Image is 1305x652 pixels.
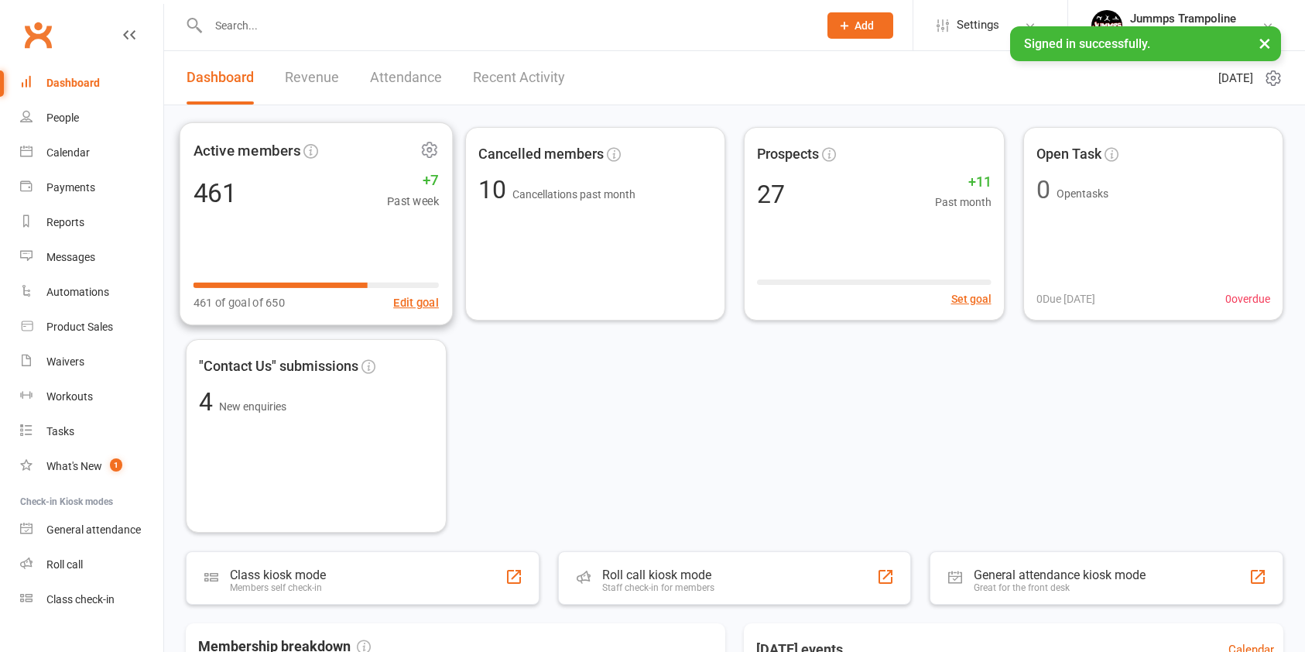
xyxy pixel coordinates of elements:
[512,188,635,201] span: Cancellations past month
[20,136,163,170] a: Calendar
[110,458,122,472] span: 1
[20,513,163,547] a: General attendance kiosk mode
[1130,12,1262,26] div: Jummps Trampoline
[935,171,992,194] span: +11
[951,290,992,307] button: Set goal
[46,321,113,333] div: Product Sales
[1024,36,1150,51] span: Signed in successfully.
[46,460,102,472] div: What's New
[19,15,57,54] a: Clubworx
[935,194,992,211] span: Past month
[602,568,714,582] div: Roll call kiosk mode
[20,582,163,617] a: Class kiosk mode
[194,293,286,311] span: 461 of goal of 650
[194,139,300,162] span: Active members
[199,355,358,378] span: "Contact Us" submissions
[974,568,1146,582] div: General attendance kiosk mode
[1130,26,1262,39] div: Jummps Parkwood Pty Ltd
[478,143,604,166] span: Cancelled members
[20,101,163,136] a: People
[204,15,807,36] input: Search...
[757,182,785,207] div: 27
[46,181,95,194] div: Payments
[20,66,163,101] a: Dashboard
[46,77,100,89] div: Dashboard
[602,582,714,593] div: Staff check-in for members
[187,51,254,105] a: Dashboard
[20,310,163,345] a: Product Sales
[1057,187,1108,200] span: Open tasks
[20,205,163,240] a: Reports
[957,8,999,43] span: Settings
[20,449,163,484] a: What's New1
[757,143,819,166] span: Prospects
[46,355,84,368] div: Waivers
[219,400,286,413] span: New enquiries
[230,568,326,582] div: Class kiosk mode
[827,12,893,39] button: Add
[46,216,84,228] div: Reports
[1036,290,1095,307] span: 0 Due [DATE]
[194,180,238,206] div: 461
[20,170,163,205] a: Payments
[1225,290,1270,307] span: 0 overdue
[1218,69,1253,88] span: [DATE]
[46,593,115,606] div: Class check-in
[46,112,79,124] div: People
[20,547,163,582] a: Roll call
[387,192,439,210] span: Past week
[20,275,163,310] a: Automations
[46,146,90,159] div: Calendar
[46,425,74,438] div: Tasks
[20,240,163,275] a: Messages
[20,379,163,414] a: Workouts
[285,51,339,105] a: Revenue
[230,582,326,593] div: Members self check-in
[1036,143,1101,166] span: Open Task
[1251,26,1279,60] button: ×
[46,390,93,403] div: Workouts
[387,169,439,192] span: +7
[20,414,163,449] a: Tasks
[46,523,141,536] div: General attendance
[1036,177,1050,202] div: 0
[974,582,1146,593] div: Great for the front desk
[46,251,95,263] div: Messages
[20,345,163,379] a: Waivers
[199,387,219,417] span: 4
[370,51,442,105] a: Attendance
[855,19,874,32] span: Add
[478,175,512,204] span: 10
[46,286,109,298] div: Automations
[1091,10,1122,41] img: thumb_image1698795904.png
[393,293,439,311] button: Edit goal
[473,51,565,105] a: Recent Activity
[46,558,83,571] div: Roll call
